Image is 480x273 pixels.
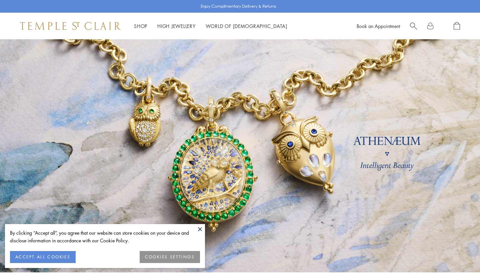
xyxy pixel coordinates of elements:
[357,23,400,29] a: Book an Appointment
[20,22,121,30] img: Temple St. Clair
[454,22,460,30] a: Open Shopping Bag
[134,23,147,29] a: ShopShop
[134,22,287,30] nav: Main navigation
[206,23,287,29] a: World of [DEMOGRAPHIC_DATA]World of [DEMOGRAPHIC_DATA]
[201,3,276,10] p: Enjoy Complimentary Delivery & Returns
[140,251,200,263] button: COOKIES SETTINGS
[157,23,196,29] a: High JewelleryHigh Jewellery
[10,229,200,244] div: By clicking “Accept all”, you agree that our website can store cookies on your device and disclos...
[410,22,417,30] a: Search
[10,251,76,263] button: ACCEPT ALL COOKIES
